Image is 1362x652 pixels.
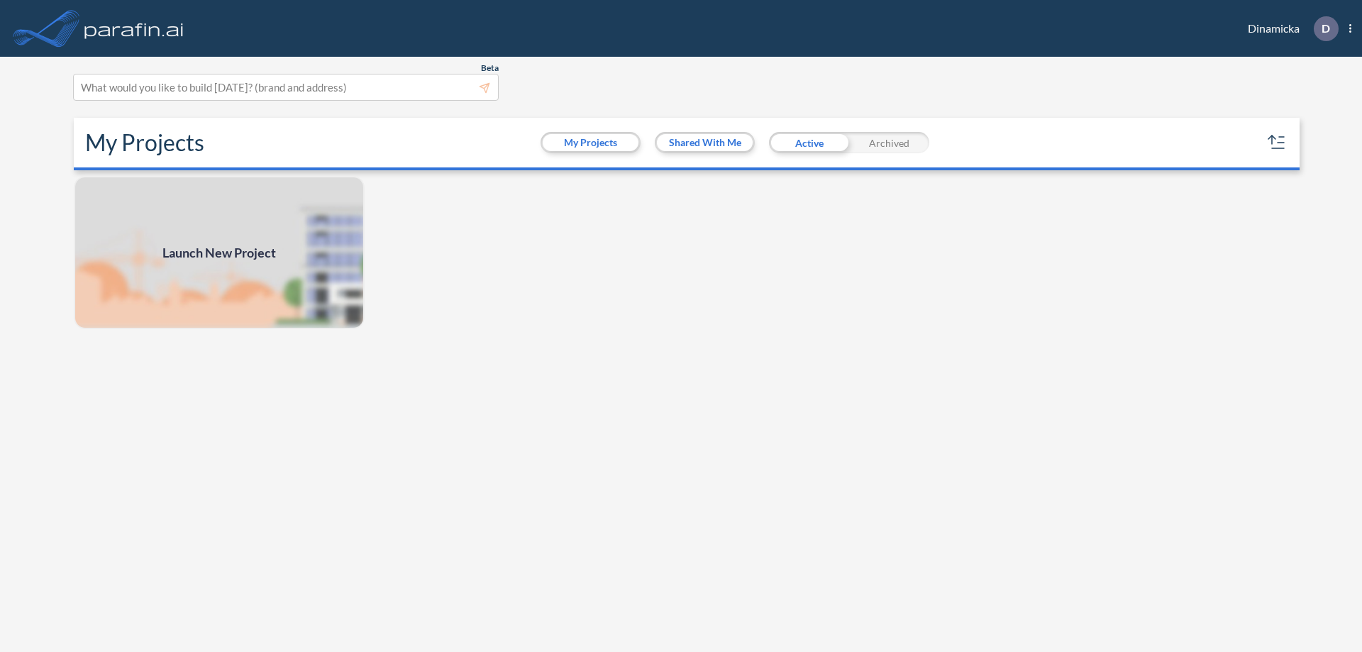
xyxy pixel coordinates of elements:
[1322,22,1330,35] p: D
[74,176,365,329] img: add
[1227,16,1351,41] div: Dinamicka
[82,14,187,43] img: logo
[543,134,638,151] button: My Projects
[769,132,849,153] div: Active
[481,62,499,74] span: Beta
[85,129,204,156] h2: My Projects
[162,243,276,263] span: Launch New Project
[657,134,753,151] button: Shared With Me
[1266,131,1288,154] button: sort
[74,176,365,329] a: Launch New Project
[849,132,929,153] div: Archived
